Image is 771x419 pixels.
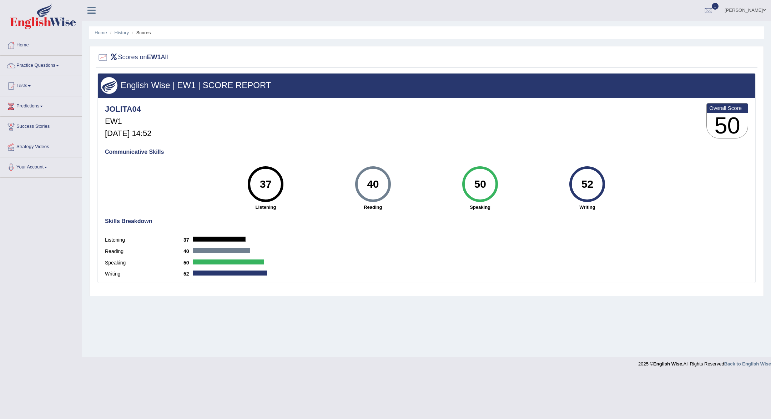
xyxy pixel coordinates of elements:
div: 2025 © All Rights Reserved [638,357,771,367]
div: 52 [574,169,600,199]
div: 37 [253,169,279,199]
img: wings.png [101,77,117,94]
h5: EW1 [105,117,151,126]
b: EW1 [147,54,161,61]
strong: Speaking [430,204,530,211]
b: 52 [183,271,193,277]
a: Your Account [0,157,82,175]
span: 1 [712,3,719,10]
h5: [DATE] 14:52 [105,129,151,138]
strong: English Wise. [653,361,683,367]
h4: Skills Breakdown [105,218,748,224]
a: Success Stories [0,117,82,135]
b: 40 [183,248,193,254]
a: Back to English Wise [724,361,771,367]
h3: 50 [707,113,748,138]
label: Reading [105,248,183,255]
strong: Reading [323,204,423,211]
div: 50 [467,169,493,199]
strong: Listening [216,204,316,211]
h4: Communicative Skills [105,149,748,155]
a: Home [95,30,107,35]
label: Speaking [105,259,183,267]
li: Scores [130,29,151,36]
a: Predictions [0,96,82,114]
a: Strategy Videos [0,137,82,155]
h3: English Wise | EW1 | SCORE REPORT [101,81,752,90]
a: Tests [0,76,82,94]
label: Listening [105,236,183,244]
a: Practice Questions [0,56,82,74]
strong: Writing [537,204,637,211]
a: Home [0,35,82,53]
label: Writing [105,270,183,278]
h2: Scores on All [97,52,168,63]
h4: JOLITA04 [105,105,151,113]
b: 37 [183,237,193,243]
div: 40 [360,169,386,199]
b: Overall Score [709,105,745,111]
a: History [115,30,129,35]
b: 50 [183,260,193,266]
